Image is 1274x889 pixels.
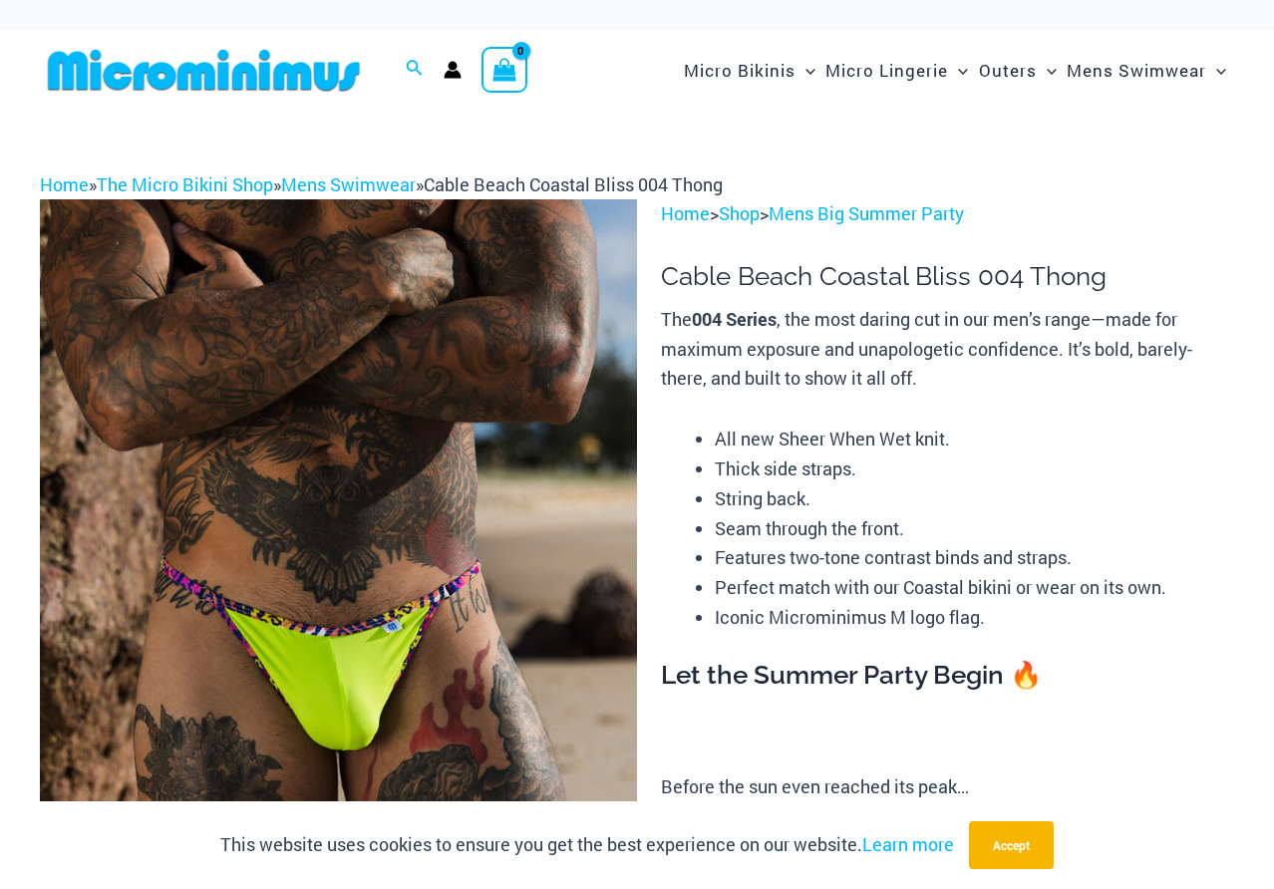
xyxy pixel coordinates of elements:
li: All new Sheer When Wet knit. [715,425,1234,454]
li: Features two-tone contrast binds and straps. [715,543,1234,573]
h1: Cable Beach Coastal Bliss 004 Thong [661,261,1234,292]
a: Shop [719,201,760,225]
span: Menu Toggle [1206,45,1226,96]
h3: Let the Summer Party Begin 🔥 [661,659,1234,693]
li: Iconic Microminimus M logo flag. [715,603,1234,633]
a: The Micro Bikini Shop [97,172,273,196]
li: Perfect match with our Coastal bikini or wear on its own. [715,573,1234,603]
a: Mens SwimwearMenu ToggleMenu Toggle [1062,40,1231,101]
span: » » » [40,172,723,196]
a: Micro LingerieMenu ToggleMenu Toggle [820,40,973,101]
p: This website uses cookies to ensure you get the best experience on our website. [220,830,954,860]
span: Menu Toggle [948,45,968,96]
span: Outers [979,45,1037,96]
a: Micro BikinisMenu ToggleMenu Toggle [679,40,820,101]
a: Mens Big Summer Party [769,201,964,225]
span: Menu Toggle [1037,45,1057,96]
a: View Shopping Cart, empty [481,47,527,93]
a: OutersMenu ToggleMenu Toggle [974,40,1062,101]
a: Search icon link [406,57,424,83]
span: Micro Lingerie [825,45,948,96]
nav: Site Navigation [676,37,1234,104]
button: Accept [969,821,1054,869]
span: Mens Swimwear [1067,45,1206,96]
a: Learn more [862,832,954,856]
a: Home [40,172,89,196]
p: The , the most daring cut in our men’s range—made for maximum exposure and unapologetic confidenc... [661,305,1234,394]
p: > > [661,199,1234,229]
span: Menu Toggle [796,45,815,96]
li: Thick side straps. [715,454,1234,484]
span: Micro Bikinis [684,45,796,96]
img: MM SHOP LOGO FLAT [40,48,368,93]
li: String back. [715,484,1234,514]
span: Cable Beach Coastal Bliss 004 Thong [424,172,723,196]
a: Mens Swimwear [281,172,416,196]
a: Home [661,201,710,225]
b: 004 Series [692,307,777,331]
li: Seam through the front. [715,514,1234,544]
a: Account icon link [444,61,462,79]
